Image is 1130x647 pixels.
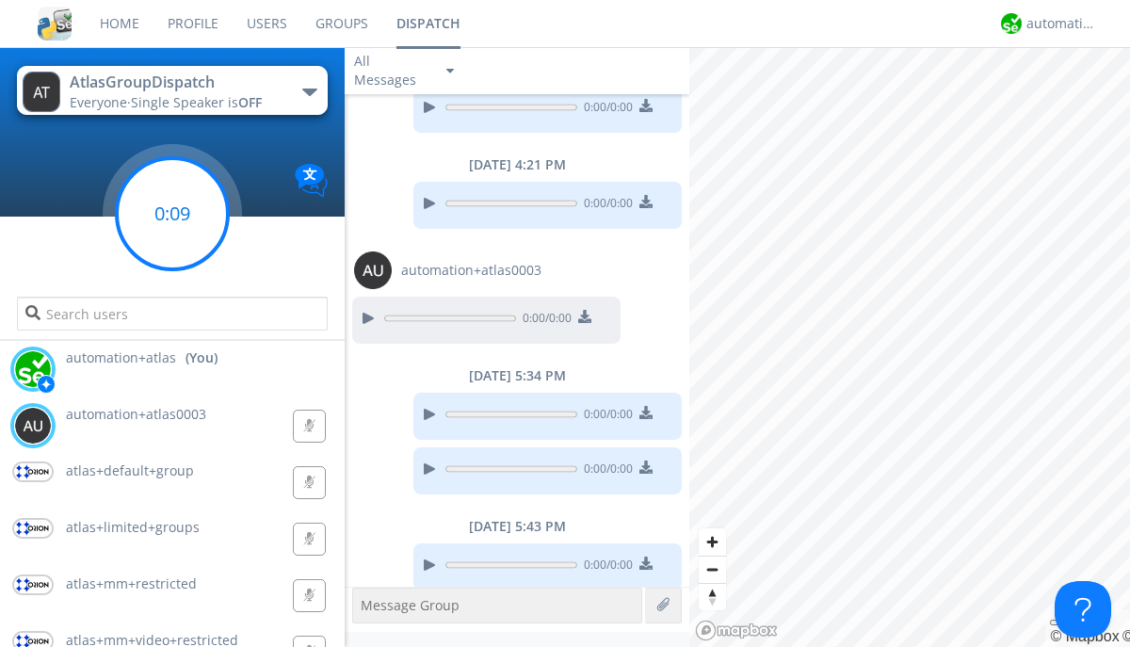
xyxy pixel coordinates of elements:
img: download media button [639,195,653,208]
img: 373638.png [23,72,60,112]
span: automation+atlas [66,348,176,367]
img: download media button [639,406,653,419]
span: 0:00 / 0:00 [577,461,633,481]
div: All Messages [354,52,429,89]
input: Search users [17,297,327,331]
img: download media button [639,461,653,474]
span: 0:00 / 0:00 [516,310,572,331]
span: atlas+limited+groups [66,518,200,536]
div: Everyone · [70,93,282,112]
span: 0:00 / 0:00 [577,99,633,120]
img: 373638.png [14,407,52,445]
span: Zoom out [699,557,726,583]
button: Reset bearing to north [699,583,726,610]
span: 0:00 / 0:00 [577,195,633,216]
img: Translation enabled [295,164,328,197]
img: d2d01cd9b4174d08988066c6d424eccd [14,350,52,388]
button: Zoom in [699,528,726,556]
img: download media button [639,99,653,112]
img: orion-labs-logo.svg [14,576,52,593]
a: Mapbox [1050,628,1119,644]
div: [DATE] 5:43 PM [345,517,689,536]
span: atlas+default+group [66,461,194,479]
span: 0:00 / 0:00 [577,406,633,427]
span: automation+atlas0003 [66,405,206,423]
button: Toggle attribution [1050,620,1065,625]
img: download media button [578,310,591,323]
span: OFF [238,93,262,111]
span: atlas+mm+restricted [66,574,197,592]
img: orion-labs-logo.svg [14,520,52,537]
a: Mapbox logo [695,620,778,641]
img: download media button [639,557,653,570]
img: d2d01cd9b4174d08988066c6d424eccd [1001,13,1022,34]
div: (You) [186,348,218,367]
span: Single Speaker is [131,93,262,111]
div: [DATE] 4:21 PM [345,155,689,174]
span: 0:00 / 0:00 [577,557,633,577]
img: 373638.png [354,251,392,289]
span: automation+atlas0003 [401,261,541,280]
img: cddb5a64eb264b2086981ab96f4c1ba7 [38,7,72,40]
button: AtlasGroupDispatchEveryone·Single Speaker isOFF [17,66,327,115]
div: AtlasGroupDispatch [70,72,282,93]
img: caret-down-sm.svg [446,69,454,73]
div: automation+atlas [1026,14,1097,33]
img: orion-labs-logo.svg [14,463,52,480]
iframe: Toggle Customer Support [1055,581,1111,638]
div: [DATE] 5:34 PM [345,366,689,385]
span: Reset bearing to north [699,584,726,610]
button: Zoom out [699,556,726,583]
